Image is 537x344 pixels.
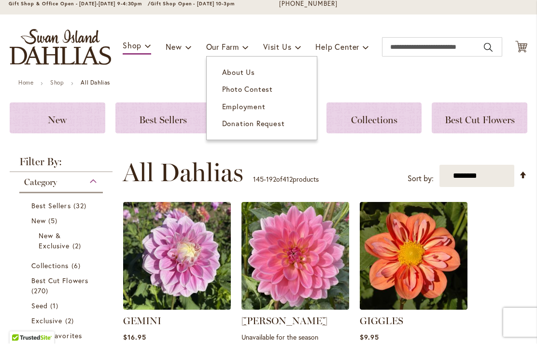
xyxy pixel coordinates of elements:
[31,316,62,326] span: Exclusive
[31,201,93,211] a: Best Sellers
[31,261,93,271] a: Collections
[360,333,379,342] span: $9.95
[65,316,76,326] span: 2
[39,231,86,251] a: New &amp; Exclusive
[31,276,93,296] a: Best Cut Flowers
[360,202,467,310] img: GIGGLES
[24,177,57,188] span: Category
[360,315,403,327] a: GIGGLES
[123,315,161,327] a: GEMINI
[18,79,33,86] a: Home
[31,216,93,226] a: New
[31,216,46,226] span: New
[31,301,48,311] span: Seed
[222,102,266,112] span: Employment
[72,241,84,251] span: 2
[31,276,88,286] span: Best Cut Flowers
[432,103,527,134] a: Best Cut Flowers
[123,202,231,310] img: GEMINI
[222,85,273,94] span: Photo Contest
[31,301,93,311] a: Seed
[31,316,93,326] a: Exclusive
[266,175,276,184] span: 192
[71,261,83,271] span: 6
[263,42,291,52] span: Visit Us
[139,115,187,126] span: Best Sellers
[48,216,60,226] span: 5
[445,115,515,126] span: Best Cut Flowers
[50,79,64,86] a: Shop
[31,331,82,341] span: Staff Favorites
[241,333,349,342] p: Unavailable for the season
[241,303,349,312] a: Gerrie Hoek
[48,115,67,126] span: New
[50,301,61,311] span: 1
[315,42,359,52] span: Help Center
[166,42,182,52] span: New
[253,175,264,184] span: 145
[241,202,349,310] img: Gerrie Hoek
[10,157,113,172] strong: Filter By:
[123,41,141,51] span: Shop
[151,1,235,7] span: Gift Shop Open - [DATE] 10-3pm
[115,103,211,134] a: Best Sellers
[253,172,319,187] p: - of products
[31,201,71,211] span: Best Sellers
[283,175,293,184] span: 412
[31,261,69,271] span: Collections
[206,42,239,52] span: Our Farm
[123,158,243,187] span: All Dahlias
[326,103,422,134] a: Collections
[9,1,151,7] span: Gift Shop & Office Open - [DATE]-[DATE] 9-4:30pm /
[222,119,285,129] span: Donation Request
[10,29,111,65] a: store logo
[351,115,397,126] span: Collections
[123,333,146,342] span: $16.95
[39,231,70,251] span: New & Exclusive
[241,315,327,327] a: [PERSON_NAME]
[73,201,89,211] span: 32
[7,310,34,337] iframe: Launch Accessibility Center
[123,303,231,312] a: GEMINI
[222,68,255,77] span: About Us
[10,103,105,134] a: New
[408,170,434,188] label: Sort by:
[31,286,51,296] span: 270
[360,303,467,312] a: GIGGLES
[81,79,110,86] strong: All Dahlias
